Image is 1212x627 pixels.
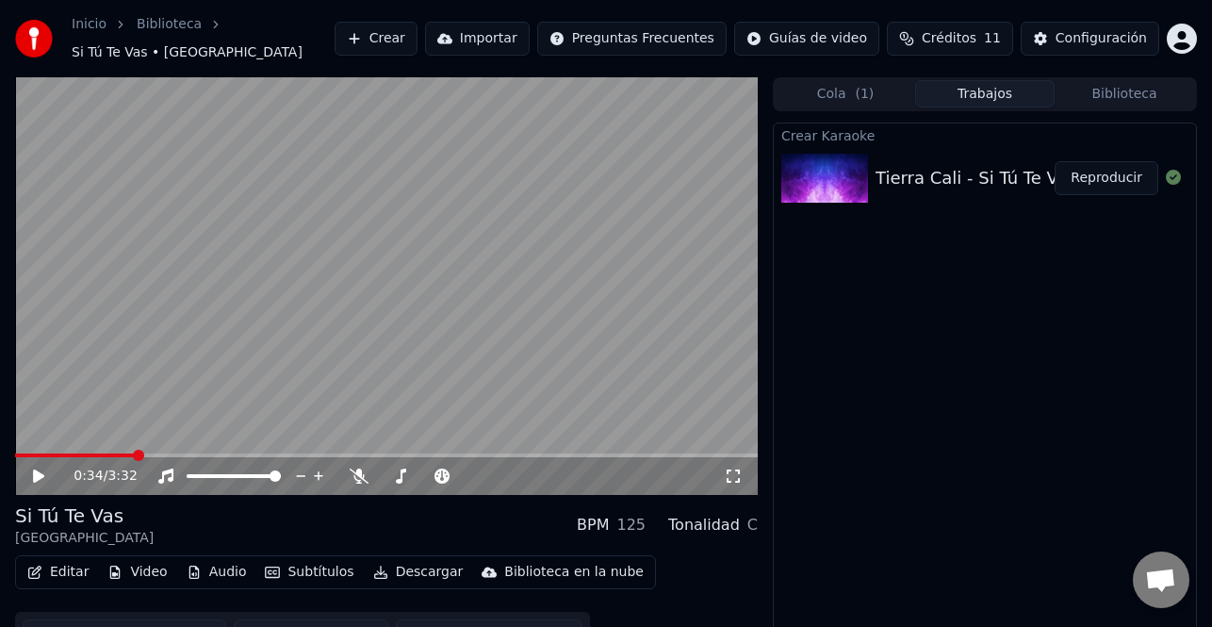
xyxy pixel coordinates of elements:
[504,563,644,582] div: Biblioteca en la nube
[577,514,609,536] div: BPM
[668,514,740,536] div: Tonalidad
[1055,80,1194,107] button: Biblioteca
[74,467,103,486] span: 0:34
[72,43,303,62] span: Si Tú Te Vas • [GEOGRAPHIC_DATA]
[15,503,154,529] div: Si Tú Te Vas
[74,467,119,486] div: /
[366,559,471,586] button: Descargar
[72,15,335,62] nav: breadcrumb
[15,20,53,58] img: youka
[776,80,915,107] button: Cola
[616,514,646,536] div: 125
[100,559,174,586] button: Video
[15,529,154,548] div: [GEOGRAPHIC_DATA]
[747,514,758,536] div: C
[425,22,530,56] button: Importar
[537,22,727,56] button: Preguntas Frecuentes
[855,85,874,104] span: ( 1 )
[922,29,976,48] span: Créditos
[335,22,418,56] button: Crear
[1056,29,1147,48] div: Configuración
[257,559,361,586] button: Subtítulos
[107,467,137,486] span: 3:32
[1021,22,1159,56] button: Configuración
[734,22,879,56] button: Guías de video
[984,29,1001,48] span: 11
[915,80,1055,107] button: Trabajos
[1055,161,1158,195] button: Reproducir
[137,15,202,34] a: Biblioteca
[20,559,96,586] button: Editar
[1133,552,1189,608] a: Chat abierto
[72,15,106,34] a: Inicio
[887,22,1013,56] button: Créditos11
[876,165,1076,191] div: Tierra Cali - Si Tú Te Vas
[179,559,254,586] button: Audio
[774,124,1196,146] div: Crear Karaoke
